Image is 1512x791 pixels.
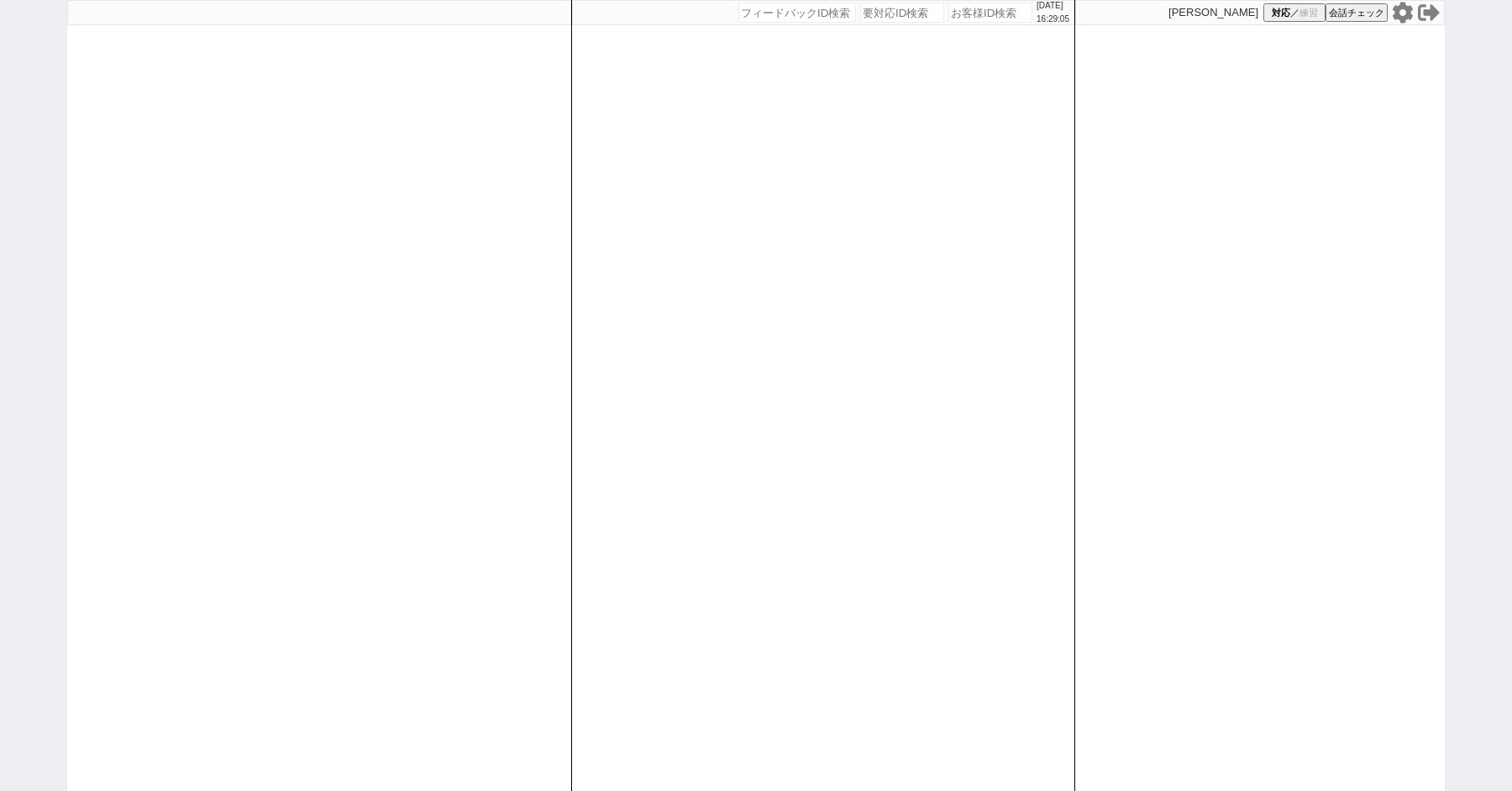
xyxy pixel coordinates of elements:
span: 会話チェック [1329,7,1384,19]
input: 要対応ID検索 [860,3,944,23]
input: お客様ID検索 [948,3,1032,23]
button: 会話チェック [1326,3,1388,22]
p: 16:29:05 [1037,13,1069,26]
button: 対応／練習 [1263,3,1326,22]
p: [PERSON_NAME] [1168,6,1258,19]
input: フィードバックID検索 [738,3,856,23]
span: 対応 [1272,7,1290,19]
span: 練習 [1299,7,1318,19]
